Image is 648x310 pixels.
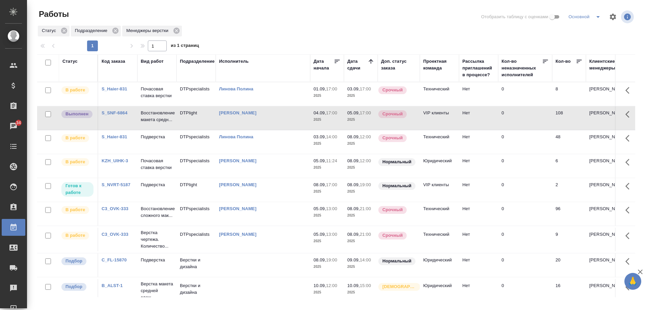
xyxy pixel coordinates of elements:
[586,228,625,251] td: [PERSON_NAME]
[552,130,586,154] td: 48
[605,9,621,25] span: Настроить таблицу
[65,87,85,93] p: В работе
[382,135,403,141] p: Срочный
[141,58,164,65] div: Вид работ
[552,228,586,251] td: 9
[12,119,25,126] span: 34
[586,82,625,106] td: [PERSON_NAME]
[621,154,638,170] button: Здесь прячутся важные кнопки
[314,116,341,123] p: 2025
[347,92,374,99] p: 2025
[326,283,337,288] p: 12:00
[219,182,256,187] a: [PERSON_NAME]
[586,130,625,154] td: [PERSON_NAME]
[122,26,182,36] div: Менеджеры верстки
[314,92,341,99] p: 2025
[65,232,85,239] p: В работе
[498,253,552,277] td: 0
[589,58,622,72] div: Клиентские менеджеры
[420,154,459,178] td: Юридический
[621,178,638,194] button: Здесь прячутся важные кнопки
[61,158,94,167] div: Исполнитель выполняет работу
[177,253,216,277] td: Верстки и дизайна
[326,86,337,91] p: 17:00
[314,206,326,211] p: 05.09,
[586,178,625,202] td: [PERSON_NAME]
[314,164,341,171] p: 2025
[459,106,498,130] td: Нет
[314,110,326,115] p: 04.09,
[314,86,326,91] p: 01.09,
[347,164,374,171] p: 2025
[326,206,337,211] p: 13:00
[552,279,586,303] td: 16
[498,228,552,251] td: 0
[314,257,326,262] p: 08.09,
[621,130,638,146] button: Здесь прячутся важные кнопки
[621,253,638,270] button: Здесь прячутся важные кнопки
[382,283,416,290] p: [DEMOGRAPHIC_DATA]
[586,106,625,130] td: [PERSON_NAME]
[498,178,552,202] td: 0
[420,106,459,130] td: VIP клиенты
[360,158,371,163] p: 12:00
[61,110,94,119] div: Исполнитель завершил работу
[621,279,638,295] button: Здесь прячутся важные кнопки
[420,228,459,251] td: Технический
[347,116,374,123] p: 2025
[586,253,625,277] td: [PERSON_NAME]
[102,158,128,163] a: KZH_UIHK-3
[498,82,552,106] td: 0
[347,158,360,163] p: 08.09,
[459,253,498,277] td: Нет
[347,86,360,91] p: 03.09,
[360,134,371,139] p: 12:00
[347,212,374,219] p: 2025
[381,58,416,72] div: Доп. статус заказа
[586,279,625,303] td: [PERSON_NAME]
[42,27,58,34] p: Статус
[219,110,256,115] a: [PERSON_NAME]
[61,181,94,197] div: Исполнитель может приступить к работе
[102,110,128,115] a: S_SNF-6864
[141,158,173,171] p: Почасовая ставка верстки
[177,130,216,154] td: DTPspecialists
[177,106,216,130] td: DTPlight
[141,110,173,123] p: Восстановление макета средн...
[459,82,498,106] td: Нет
[552,82,586,106] td: 8
[2,118,25,135] a: 34
[314,238,341,245] p: 2025
[347,206,360,211] p: 08.09,
[314,283,326,288] p: 10.09,
[347,263,374,270] p: 2025
[552,154,586,178] td: 6
[65,182,89,196] p: Готов к работе
[347,188,374,195] p: 2025
[462,58,495,78] div: Рассылка приглашений в процессе?
[61,205,94,215] div: Исполнитель выполняет работу
[314,140,341,147] p: 2025
[141,205,173,219] p: Восстановление сложного мак...
[314,289,341,296] p: 2025
[423,58,456,72] div: Проектная команда
[326,232,337,237] p: 13:00
[61,86,94,95] div: Исполнитель выполняет работу
[314,158,326,163] p: 05.09,
[62,58,78,65] div: Статус
[177,178,216,202] td: DTPlight
[219,206,256,211] a: [PERSON_NAME]
[459,228,498,251] td: Нет
[102,257,127,262] a: C_FL-15870
[314,182,326,187] p: 08.09,
[624,273,641,290] button: 🙏
[552,253,586,277] td: 20
[498,154,552,178] td: 0
[382,111,403,117] p: Срочный
[459,154,498,178] td: Нет
[177,154,216,178] td: DTPspecialists
[347,238,374,245] p: 2025
[102,134,127,139] a: S_Haier-831
[177,279,216,303] td: Верстки и дизайна
[347,110,360,115] p: 05.09,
